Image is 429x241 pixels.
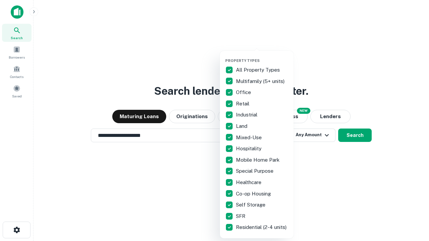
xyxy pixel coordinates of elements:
p: Special Purpose [236,167,275,175]
p: Office [236,88,252,96]
p: SFR [236,212,247,220]
p: Healthcare [236,178,263,186]
p: Co-op Housing [236,190,272,198]
p: All Property Types [236,66,281,74]
p: Land [236,122,249,130]
p: Retail [236,100,251,108]
iframe: Chat Widget [395,187,429,220]
p: Self Storage [236,201,267,209]
p: Hospitality [236,145,263,153]
p: Residential (2-4 units) [236,223,288,231]
p: Mobile Home Park [236,156,281,164]
p: Industrial [236,111,259,119]
p: Multifamily (5+ units) [236,77,286,85]
p: Mixed-Use [236,134,263,142]
span: Property Types [225,59,260,63]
